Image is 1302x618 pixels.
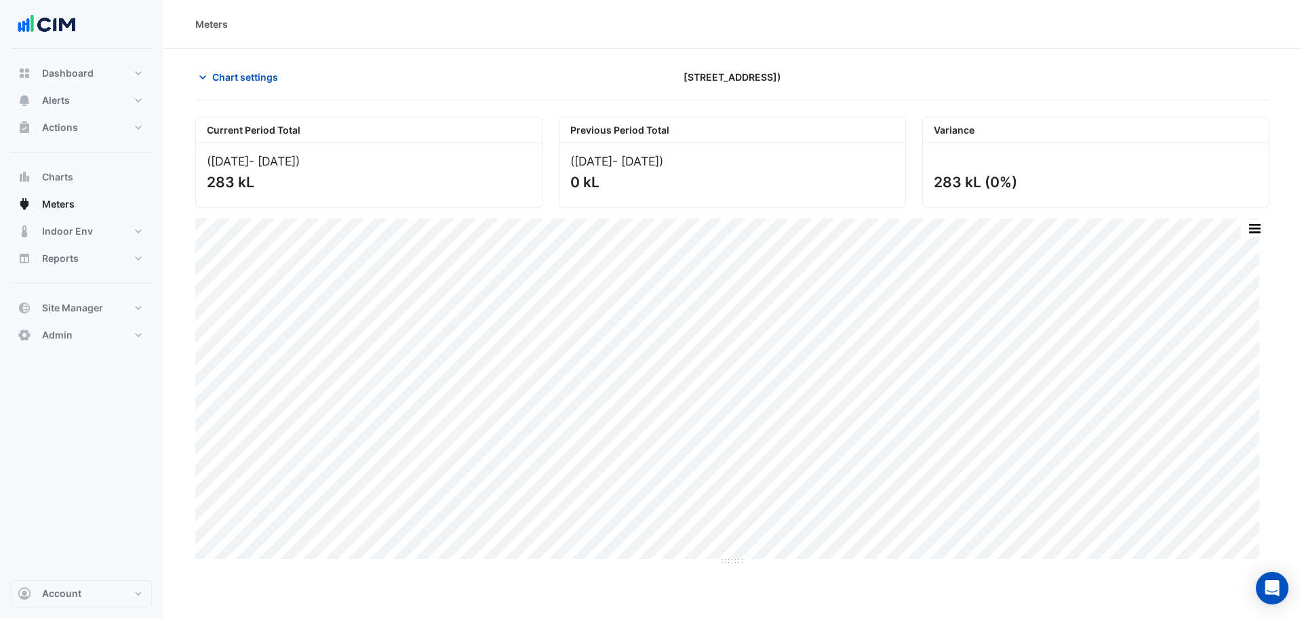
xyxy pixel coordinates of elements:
app-icon: Meters [18,197,31,211]
app-icon: Reports [18,252,31,265]
span: Dashboard [42,66,94,80]
div: Current Period Total [196,117,542,143]
span: Chart settings [212,70,278,84]
span: Actions [42,121,78,134]
div: ([DATE] ) [207,154,531,168]
button: Account [11,580,152,607]
div: Open Intercom Messenger [1256,572,1288,604]
button: More Options [1241,220,1268,237]
app-icon: Actions [18,121,31,134]
button: Meters [11,191,152,218]
div: 283 kL [207,174,528,191]
span: Alerts [42,94,70,107]
button: Admin [11,322,152,349]
button: Reports [11,245,152,272]
app-icon: Dashboard [18,66,31,80]
span: Meters [42,197,75,211]
app-icon: Indoor Env [18,225,31,238]
span: Site Manager [42,301,103,315]
span: Indoor Env [42,225,93,238]
div: Previous Period Total [559,117,905,143]
app-icon: Alerts [18,94,31,107]
div: Variance [923,117,1269,143]
app-icon: Site Manager [18,301,31,315]
button: Actions [11,114,152,141]
div: Meters [195,17,228,31]
div: 283 kL (0%) [934,174,1255,191]
app-icon: Charts [18,170,31,184]
button: Charts [11,163,152,191]
button: Alerts [11,87,152,114]
div: ([DATE] ) [570,154,894,168]
span: Admin [42,328,73,342]
span: Account [42,587,81,600]
button: Site Manager [11,294,152,322]
span: Charts [42,170,73,184]
div: 0 kL [570,174,892,191]
span: Reports [42,252,79,265]
app-icon: Admin [18,328,31,342]
img: Company Logo [16,11,77,38]
button: Chart settings [195,65,287,89]
span: - [DATE] [612,154,659,168]
button: Dashboard [11,60,152,87]
button: Indoor Env [11,218,152,245]
span: [STREET_ADDRESS]) [684,70,781,84]
span: - [DATE] [249,154,296,168]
